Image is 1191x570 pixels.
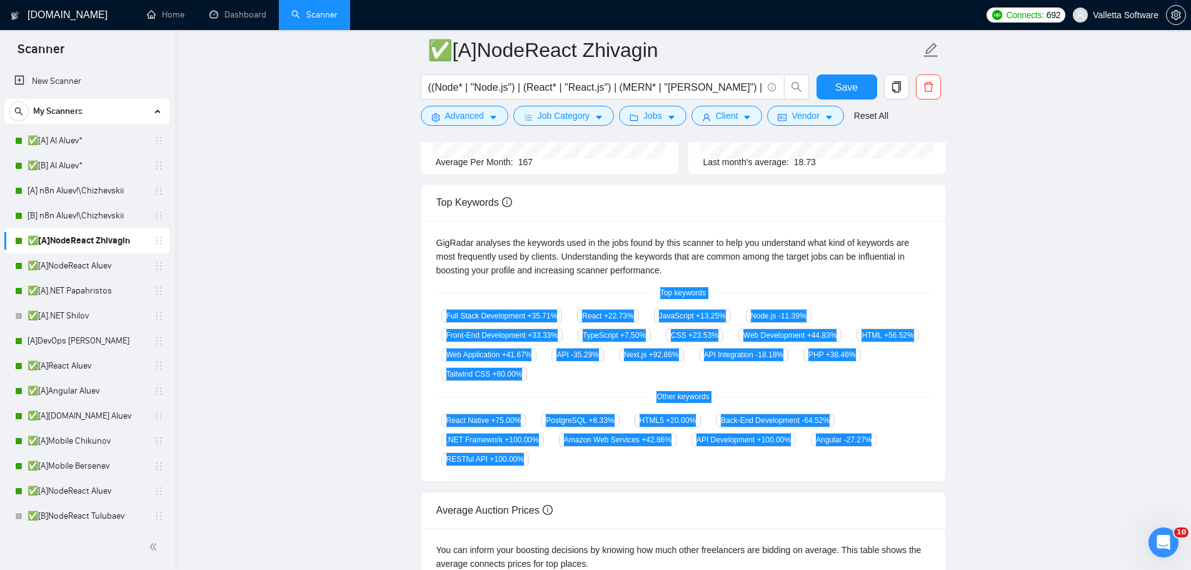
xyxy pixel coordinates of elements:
[691,106,763,126] button: userClientcaret-down
[543,505,553,515] span: info-circle
[666,416,696,425] span: +20.00 %
[441,452,529,466] span: RESTful API
[755,350,783,359] span: -18.18 %
[9,101,29,121] button: search
[502,350,532,359] span: +41.67 %
[817,74,877,99] button: Save
[505,435,538,444] span: +100.00 %
[1148,527,1178,557] iframe: Intercom live chat
[802,416,830,425] span: -64.52 %
[917,81,940,93] span: delete
[778,113,786,122] span: idcard
[436,185,930,220] div: Top Keywords
[33,99,83,124] span: My Scanners
[738,328,842,342] span: Web Development
[431,113,440,122] span: setting
[154,436,164,446] span: holder
[154,361,164,371] span: holder
[28,153,146,178] a: ✅[B] AI Aluev*
[28,253,146,278] a: ✅[A]NodeReact Aluev
[884,74,909,99] button: copy
[551,348,603,362] span: API
[791,109,819,123] span: Vendor
[491,416,521,425] span: +75.00 %
[441,328,563,342] span: Front-End Development
[154,511,164,521] span: holder
[493,370,523,379] span: +80.00 %
[502,197,512,207] span: info-circle
[518,157,533,167] span: 167
[784,74,809,99] button: search
[884,331,914,340] span: +56.52 %
[490,455,524,464] span: +100.00 %
[9,107,28,116] span: search
[803,348,861,362] span: PHP
[436,236,930,277] div: GigRadar analyses the keywords used in the jobs found by this scanner to help you understand what...
[154,211,164,221] span: holder
[154,261,164,271] span: holder
[992,10,1002,20] img: upwork-logo.png
[811,433,877,447] span: Angular
[489,113,498,122] span: caret-down
[578,328,651,342] span: TypeScript
[28,379,146,404] a: ✅[A]Angular Aluev
[1166,5,1186,25] button: setting
[653,287,713,299] span: Top keywords
[154,486,164,496] span: holder
[28,278,146,303] a: ✅[A].NET Papahristos
[441,414,526,427] span: React Native
[604,312,634,320] span: +22.73 %
[807,331,837,340] span: +44.83 %
[4,69,170,94] li: New Scanner
[1076,11,1085,19] span: user
[513,106,614,126] button: barsJob Categorycaret-down
[441,367,528,381] span: Tailwind CSS
[746,309,812,323] span: Node.js
[11,6,19,26] img: logo
[154,311,164,321] span: holder
[28,328,146,354] a: [A]DevOps [PERSON_NAME]
[154,136,164,146] span: holder
[654,309,731,323] span: JavaScript
[835,79,858,95] span: Save
[524,113,533,122] span: bars
[28,429,146,454] a: ✅[A]Mobile Chikunov
[154,386,164,396] span: holder
[154,336,164,346] span: holder
[699,348,788,362] span: API Integration
[1174,527,1188,537] span: 10
[528,312,558,320] span: +35.71 %
[28,454,146,479] a: ✅[A]Mobile Bersenev
[825,113,833,122] span: caret-down
[743,113,751,122] span: caret-down
[541,414,619,427] span: PostgreSQL
[916,74,941,99] button: delete
[28,228,146,253] a: ✅[A]NodeReact Zhivagin
[559,433,676,447] span: Amazon Web Services
[619,106,686,126] button: folderJobscaret-down
[619,348,684,362] span: Next.js
[630,113,638,122] span: folder
[785,81,808,93] span: search
[826,350,856,359] span: +38.46 %
[154,411,164,421] span: holder
[595,113,603,122] span: caret-down
[209,9,266,20] a: dashboardDashboard
[649,391,716,403] span: Other keywords
[702,113,711,122] span: user
[154,461,164,471] span: holder
[8,40,74,66] span: Scanner
[643,109,662,123] span: Jobs
[794,157,816,167] span: 18.73
[528,331,558,340] span: +33.33 %
[421,106,508,126] button: settingAdvancedcaret-down
[436,492,930,528] div: Average Auction Prices
[154,286,164,296] span: holder
[428,34,920,66] input: Scanner name...
[538,109,590,123] span: Job Category
[445,109,484,123] span: Advanced
[716,414,835,427] span: Back-End Development
[154,236,164,246] span: holder
[28,504,146,529] a: ✅[B]NodeReact Tulubaev
[688,331,718,340] span: +23.53 %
